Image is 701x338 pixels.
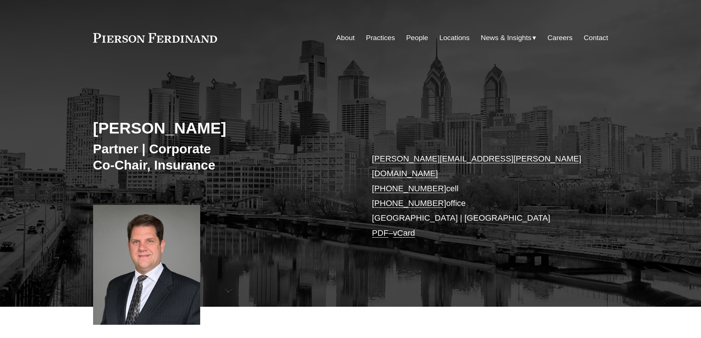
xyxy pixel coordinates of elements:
[548,31,573,45] a: Careers
[372,228,389,238] a: PDF
[372,184,446,193] a: [PHONE_NUMBER]
[336,31,355,45] a: About
[372,152,587,241] p: cell office [GEOGRAPHIC_DATA] | [GEOGRAPHIC_DATA] –
[584,31,608,45] a: Contact
[93,141,351,173] h3: Partner | Corporate Co-Chair, Insurance
[393,228,415,238] a: vCard
[406,31,428,45] a: People
[439,31,470,45] a: Locations
[366,31,395,45] a: Practices
[481,32,532,45] span: News & Insights
[372,154,581,178] a: [PERSON_NAME][EMAIL_ADDRESS][PERSON_NAME][DOMAIN_NAME]
[481,31,537,45] a: folder dropdown
[93,118,351,138] h2: [PERSON_NAME]
[372,199,446,208] a: [PHONE_NUMBER]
